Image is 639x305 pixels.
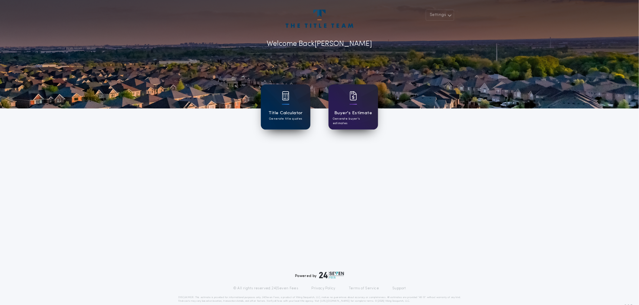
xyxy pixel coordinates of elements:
img: card icon [282,91,289,100]
a: card iconTitle CalculatorGenerate title quotes [261,84,310,130]
p: Generate title quotes [269,117,302,121]
a: [URL][DOMAIN_NAME] [320,300,350,302]
a: Terms of Service [349,286,379,291]
h1: Buyer's Estimate [334,110,372,117]
a: Support [392,286,406,291]
p: Welcome Back [PERSON_NAME] [267,39,372,49]
img: card icon [350,91,357,100]
img: account-logo [286,10,353,28]
a: Privacy Policy [312,286,336,291]
div: Powered by [295,272,344,279]
p: DISCLAIMER: This estimate is provided for informational purposes only. 24|Seven Fees, a product o... [178,296,461,303]
p: Generate buyer's estimates [333,117,374,126]
p: © All rights reserved. 24|Seven Fees [233,286,298,291]
a: card iconBuyer's EstimateGenerate buyer's estimates [329,84,378,130]
button: Settings [426,10,454,20]
h1: Title Calculator [268,110,303,117]
img: logo [319,272,344,279]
